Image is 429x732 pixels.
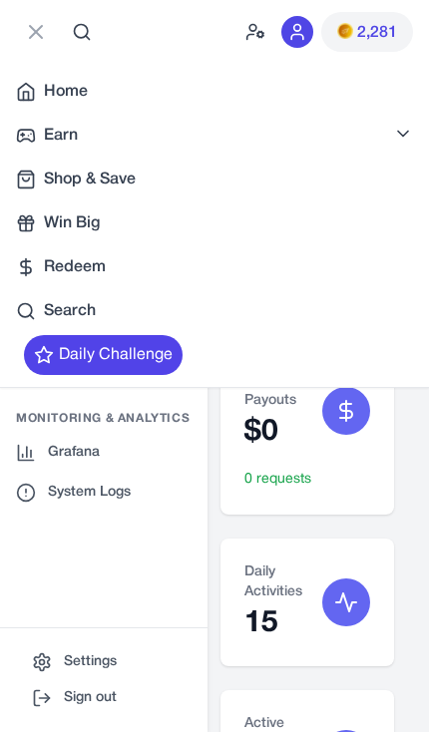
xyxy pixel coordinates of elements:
p: Daily Activities [244,562,322,602]
p: Pending Payouts [244,371,322,411]
button: PMs2,281 [321,12,413,52]
span: 2,281 [357,21,397,45]
span: Search [44,299,96,323]
img: PMs [337,23,353,39]
p: 15 [244,606,322,642]
span: 0 requests [244,470,311,490]
span: Shop & Save [44,168,136,191]
span: Earn [44,124,78,148]
span: Win Big [44,211,100,235]
a: Settings [16,644,192,680]
span: Home [44,80,88,104]
button: Daily Challenge [24,335,183,375]
span: Redeem [44,255,106,279]
p: $0 [244,415,322,451]
button: Sign out [16,680,192,716]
